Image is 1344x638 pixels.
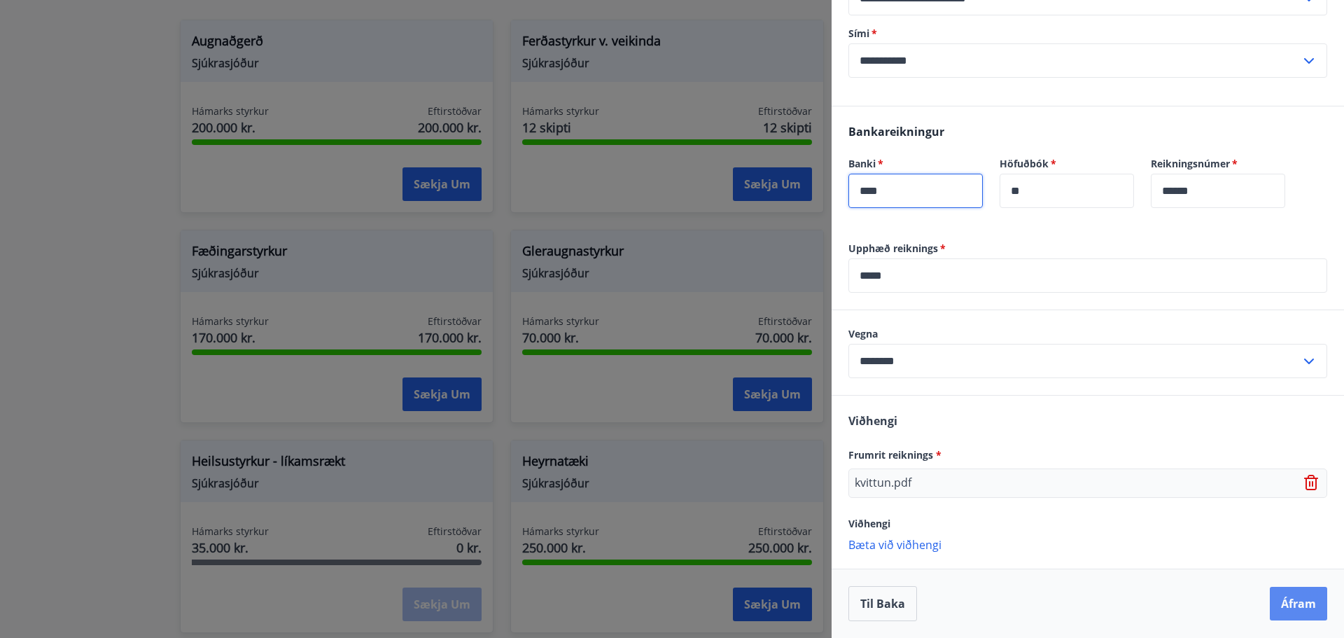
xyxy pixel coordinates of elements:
button: Áfram [1270,587,1327,620]
label: Sími [848,27,1327,41]
label: Upphæð reiknings [848,242,1327,256]
span: Frumrit reiknings [848,448,941,462]
span: Viðhengi [848,413,897,429]
label: Reikningsnúmer [1151,157,1285,171]
span: Bankareikningur [848,124,944,139]
p: Bæta við viðhengi [848,537,1327,551]
label: Banki [848,157,983,171]
label: Vegna [848,327,1327,341]
span: Viðhengi [848,517,890,530]
label: Höfuðbók [1000,157,1134,171]
div: Upphæð reiknings [848,258,1327,293]
p: kvittun.pdf [855,475,911,492]
button: Til baka [848,586,917,621]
